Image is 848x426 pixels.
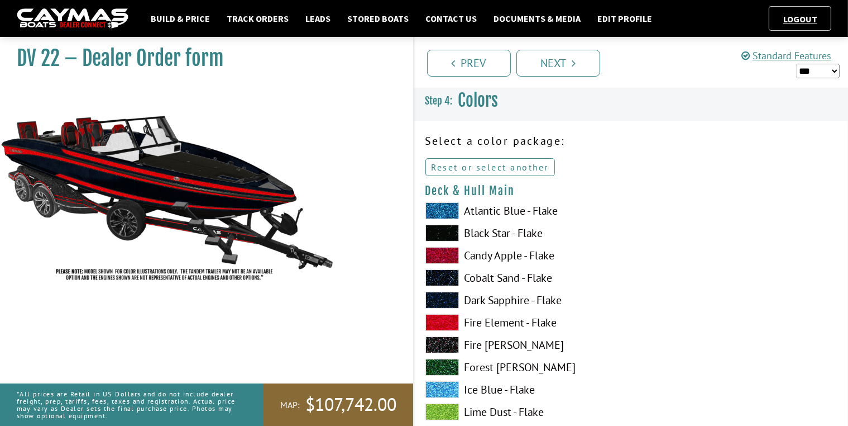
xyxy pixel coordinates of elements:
span: MAP: [280,399,300,411]
label: Atlantic Blue - Flake [425,202,620,219]
label: Ice Blue - Flake [425,381,620,398]
span: $107,742.00 [305,393,396,416]
label: Fire [PERSON_NAME] [425,337,620,353]
img: caymas-dealer-connect-2ed40d3bc7270c1d8d7ffb4b79bf05adc795679939227970def78ec6f6c03838.gif [17,8,128,29]
p: *All prices are Retail in US Dollars and do not include dealer freight, prep, tariffs, fees, taxe... [17,385,238,425]
a: Standard Features [741,49,831,62]
h4: Deck & Hull Main [425,184,837,198]
label: Candy Apple - Flake [425,247,620,264]
a: Contact Us [420,11,482,26]
a: Build & Price [145,11,215,26]
label: Black Star - Flake [425,225,620,242]
a: Track Orders [221,11,294,26]
a: MAP:$107,742.00 [263,384,413,426]
a: Logout [778,13,823,25]
a: Edit Profile [592,11,658,26]
h1: DV 22 – Dealer Order form [17,46,385,71]
a: Stored Boats [342,11,414,26]
a: Next [516,50,600,77]
label: Cobalt Sand - Flake [425,269,620,286]
label: Fire Element - Flake [425,314,620,331]
label: Forest [PERSON_NAME] [425,359,620,376]
p: Select a color package: [425,132,837,149]
label: Dark Sapphire - Flake [425,292,620,309]
label: Lime Dust - Flake [425,404,620,420]
a: Documents & Media [488,11,586,26]
a: Leads [300,11,336,26]
a: Reset or select another [425,158,555,176]
a: Prev [427,50,511,77]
